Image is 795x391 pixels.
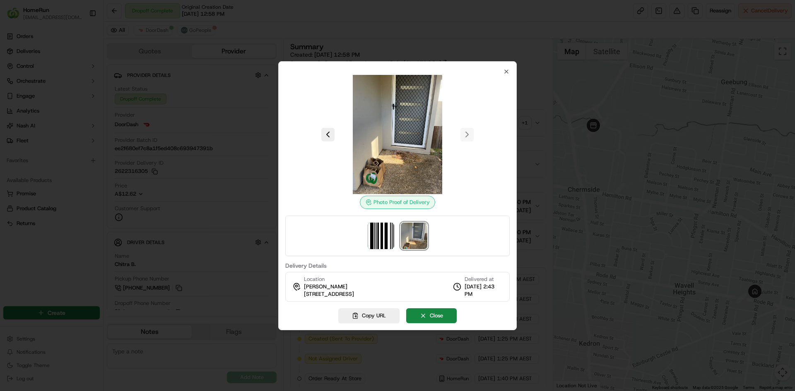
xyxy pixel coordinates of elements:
span: Delivered at [465,276,503,283]
div: We're available if you need us! [28,87,105,94]
input: Got a question? Start typing here... [22,53,149,62]
label: Delivery Details [285,263,510,269]
div: Photo Proof of Delivery [360,196,435,209]
img: barcode_scan_on_pickup image [368,223,394,249]
button: Copy URL [338,308,400,323]
span: Pylon [82,140,100,146]
span: Location [304,276,325,283]
a: 📗Knowledge Base [5,117,67,132]
img: 1736555255976-a54dd68f-1ca7-489b-9aae-adbdc363a1c4 [8,79,23,94]
span: API Documentation [78,120,133,128]
span: [STREET_ADDRESS] [304,290,354,298]
span: [DATE] 2:43 PM [465,283,503,298]
img: Nash [8,8,25,25]
span: Knowledge Base [17,120,63,128]
p: Welcome 👋 [8,33,151,46]
button: Close [406,308,457,323]
a: 💻API Documentation [67,117,136,132]
button: Start new chat [141,82,151,91]
span: [PERSON_NAME] [304,283,347,290]
img: photo_proof_of_delivery image [338,75,457,194]
div: 📗 [8,121,15,127]
div: 💻 [70,121,77,127]
a: Powered byPylon [58,140,100,146]
img: photo_proof_of_delivery image [401,223,427,249]
div: Start new chat [28,79,136,87]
